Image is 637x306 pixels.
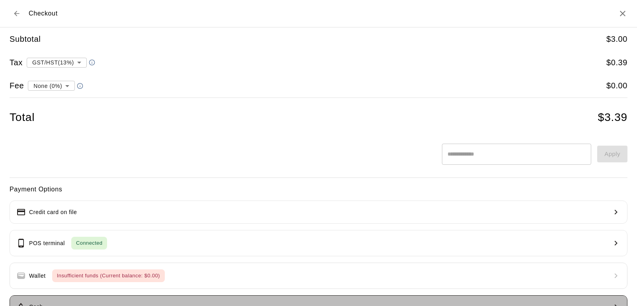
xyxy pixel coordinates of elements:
[10,184,627,195] h6: Payment Options
[598,111,627,125] h4: $ 3.39
[10,34,41,45] h5: Subtotal
[10,6,58,21] div: Checkout
[606,80,627,91] h5: $ 0.00
[10,111,35,125] h4: Total
[29,239,65,248] p: POS terminal
[606,57,627,68] h5: $ 0.39
[10,80,24,91] h5: Fee
[71,239,107,248] span: Connected
[606,34,627,45] h5: $ 3.00
[10,201,627,224] button: Credit card on file
[27,55,87,70] div: GST/HST ( 13 %)
[10,6,24,21] button: Back to cart
[618,9,627,18] button: Close
[10,230,627,256] button: POS terminalConnected
[29,208,77,216] p: Credit card on file
[28,78,75,93] div: None (0%)
[10,57,23,68] h5: Tax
